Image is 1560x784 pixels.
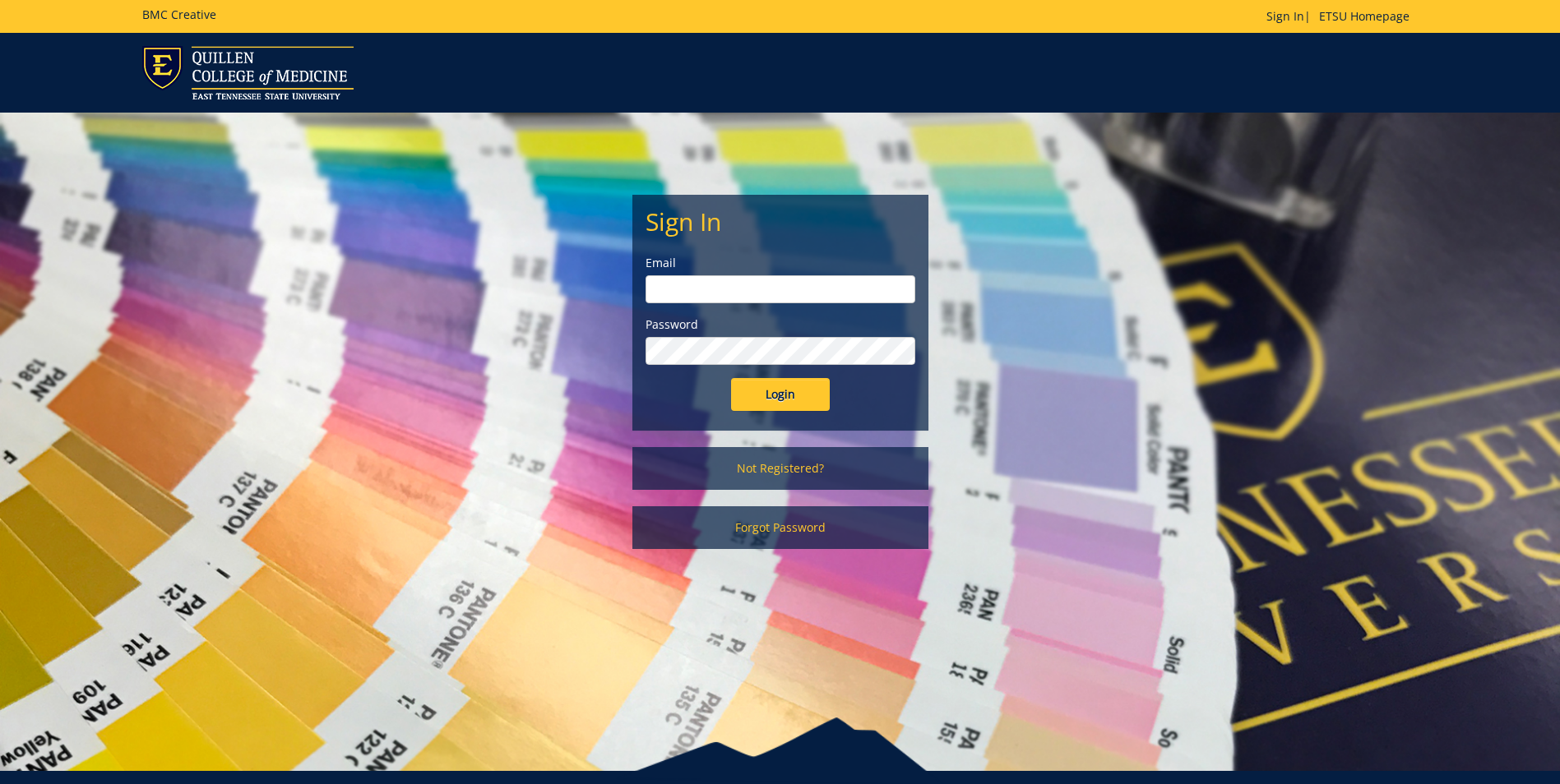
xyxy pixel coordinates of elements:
[1311,8,1418,24] a: ETSU Homepage
[646,255,915,271] label: Email
[632,447,928,490] a: Not Registered?
[142,46,354,99] img: ETSU logo
[1266,8,1418,25] p: |
[1266,8,1304,24] a: Sign In
[646,208,915,235] h2: Sign In
[142,8,216,21] h5: BMC Creative
[632,506,928,549] a: Forgot Password
[731,378,830,411] input: Login
[646,316,915,333] label: Password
